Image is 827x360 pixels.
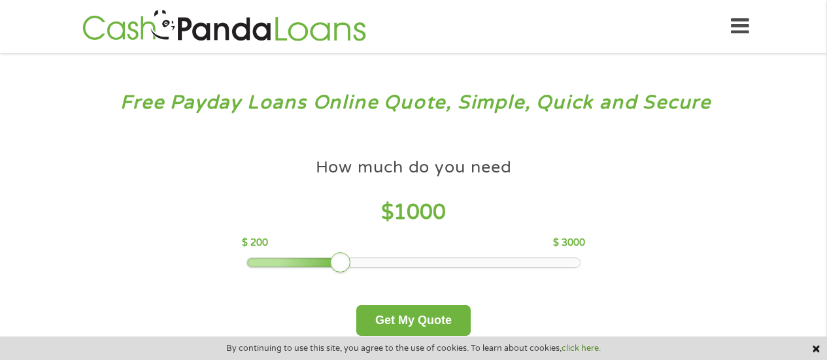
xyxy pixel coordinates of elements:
[553,236,585,250] p: $ 3000
[356,305,471,336] button: Get My Quote
[242,199,585,226] h4: $
[78,8,370,45] img: GetLoanNow Logo
[562,343,601,353] a: click here.
[394,200,446,225] span: 1000
[226,344,601,353] span: By continuing to use this site, you agree to the use of cookies. To learn about cookies,
[242,236,268,250] p: $ 200
[316,157,512,178] h4: How much do you need
[38,91,790,115] h3: Free Payday Loans Online Quote, Simple, Quick and Secure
